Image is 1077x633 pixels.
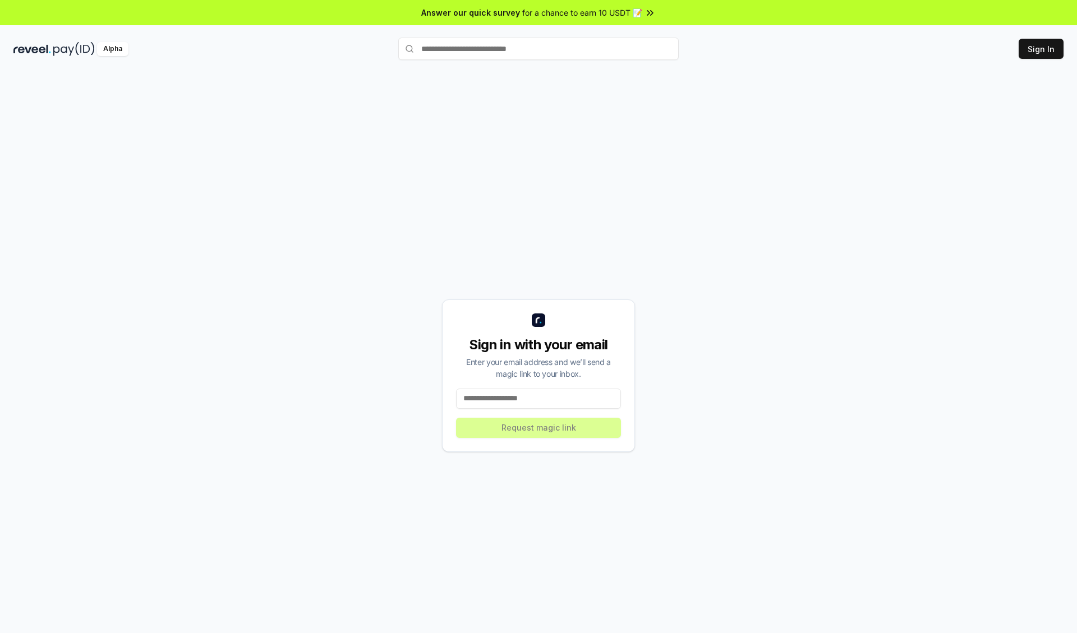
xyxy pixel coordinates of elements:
img: pay_id [53,42,95,56]
span: Answer our quick survey [421,7,520,19]
div: Sign in with your email [456,336,621,354]
div: Enter your email address and we’ll send a magic link to your inbox. [456,356,621,380]
span: for a chance to earn 10 USDT 📝 [522,7,642,19]
img: logo_small [532,313,545,327]
img: reveel_dark [13,42,51,56]
button: Sign In [1019,39,1064,59]
div: Alpha [97,42,128,56]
